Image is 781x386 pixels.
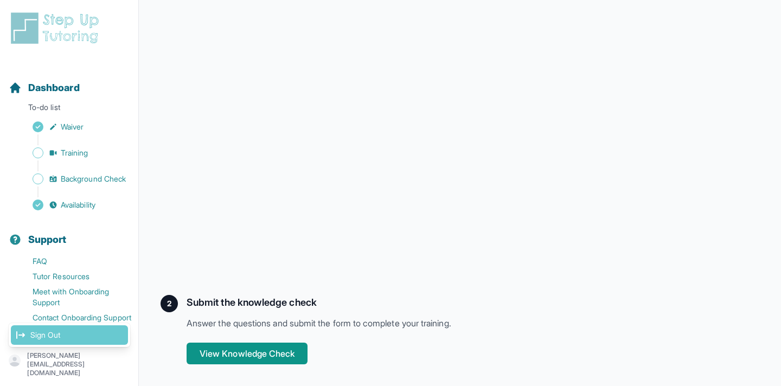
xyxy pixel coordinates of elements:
[9,351,130,377] button: [PERSON_NAME][EMAIL_ADDRESS][DOMAIN_NAME]
[61,200,95,210] span: Availability
[11,325,128,345] a: Sign Out
[27,351,130,377] p: [PERSON_NAME][EMAIL_ADDRESS][DOMAIN_NAME]
[28,232,67,247] span: Support
[9,119,138,134] a: Waiver
[61,121,84,132] span: Waiver
[4,215,134,252] button: Support
[4,63,134,100] button: Dashboard
[4,102,134,117] p: To-do list
[187,348,308,359] a: View Knowledge Check
[9,310,138,325] a: Contact Onboarding Support
[9,323,130,347] div: [PERSON_NAME][EMAIL_ADDRESS][DOMAIN_NAME]
[187,317,759,330] p: Answer the questions and submit the form to complete your training.
[28,80,80,95] span: Dashboard
[9,171,138,186] a: Background Check
[61,147,88,158] span: Training
[9,80,80,95] a: Dashboard
[9,284,138,310] a: Meet with Onboarding Support
[9,145,138,160] a: Training
[61,173,126,184] span: Background Check
[9,254,138,269] a: FAQ
[9,269,138,284] a: Tutor Resources
[187,295,759,310] h2: Submit the knowledge check
[9,197,138,213] a: Availability
[9,11,105,46] img: logo
[187,343,308,364] button: View Knowledge Check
